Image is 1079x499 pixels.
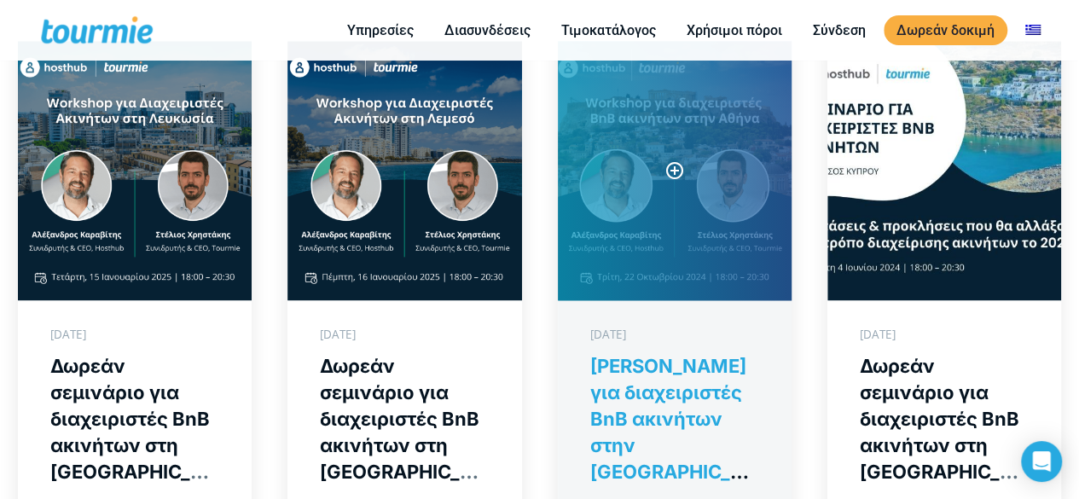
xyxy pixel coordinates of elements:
[860,355,1056,483] a: Δωρεάν σεμινάριο για διαχειριστές BnB ακινήτων στη [GEOGRAPHIC_DATA]
[590,355,786,483] a: [PERSON_NAME] για διαχειριστές BnB ακινήτων στην [GEOGRAPHIC_DATA]
[860,326,896,343] div: [DATE]
[334,20,426,41] a: Υπηρεσίες
[50,355,247,483] a: Δωρεάν σεμινάριο για διαχειριστές BnB ακινήτων στη [GEOGRAPHIC_DATA]
[590,326,626,343] div: [DATE]
[432,20,543,41] a: Διασυνδέσεις
[50,326,86,343] div: [DATE]
[800,20,879,41] a: Σύνδεση
[548,20,669,41] a: Τιμοκατάλογος
[674,20,795,41] a: Χρήσιμοι πόροι
[1021,441,1062,482] div: Open Intercom Messenger
[884,15,1007,45] a: Δωρεάν δοκιμή
[320,355,516,483] a: Δωρεάν σεμινάριο για διαχειριστές BnB ακινήτων στη [GEOGRAPHIC_DATA]
[320,326,356,343] div: [DATE]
